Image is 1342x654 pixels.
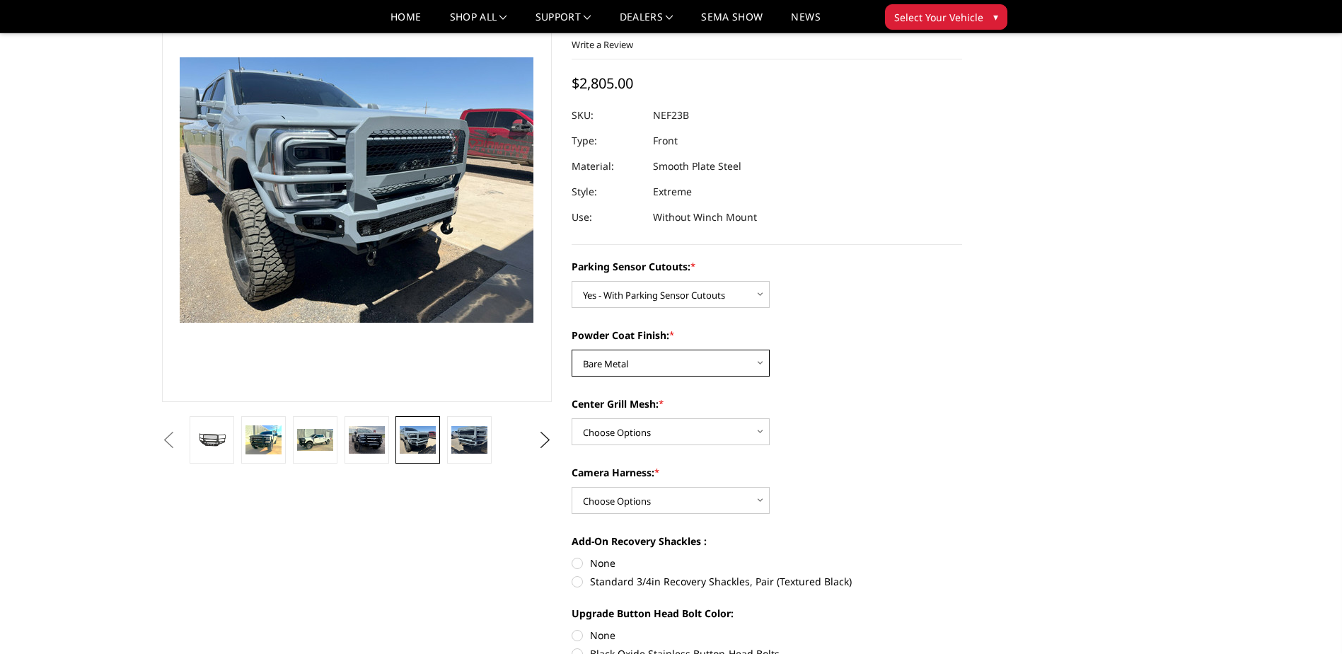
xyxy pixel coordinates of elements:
[894,10,983,25] span: Select Your Vehicle
[572,628,962,643] label: None
[450,12,507,33] a: shop all
[572,103,642,128] dt: SKU:
[572,606,962,621] label: Upgrade Button Head Bolt Color:
[572,574,962,589] label: Standard 3/4in Recovery Shackles, Pair (Textured Black)
[349,426,385,454] img: 2023-2025 Ford F250-350 - Freedom Series - Extreme Front Bumper
[536,12,591,33] a: Support
[245,425,282,454] img: 2023-2025 Ford F250-350 - Freedom Series - Extreme Front Bumper
[534,430,555,451] button: Next
[572,465,962,480] label: Camera Harness:
[572,74,633,93] span: $2,805.00
[572,396,962,411] label: Center Grill Mesh:
[572,534,962,549] label: Add-On Recovery Shackles :
[572,556,962,570] label: None
[400,426,436,453] img: 2023-2025 Ford F250-350 - Freedom Series - Extreme Front Bumper
[653,179,692,205] dd: Extreme
[572,259,962,274] label: Parking Sensor Cutouts:
[572,154,642,179] dt: Material:
[158,430,180,451] button: Previous
[572,128,642,154] dt: Type:
[653,103,689,128] dd: NEF23B
[993,9,998,24] span: ▾
[885,4,1007,30] button: Select Your Vehicle
[791,12,820,33] a: News
[572,179,642,205] dt: Style:
[391,12,421,33] a: Home
[572,328,962,343] label: Powder Coat Finish:
[653,154,741,179] dd: Smooth Plate Steel
[297,429,333,450] img: 2023-2025 Ford F250-350 - Freedom Series - Extreme Front Bumper
[653,205,757,230] dd: Without Winch Mount
[701,12,763,33] a: SEMA Show
[620,12,673,33] a: Dealers
[1271,586,1342,654] iframe: Chat Widget
[572,38,633,51] a: Write a Review
[451,426,487,453] img: 2023-2025 Ford F250-350 - Freedom Series - Extreme Front Bumper
[653,128,678,154] dd: Front
[572,205,642,230] dt: Use:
